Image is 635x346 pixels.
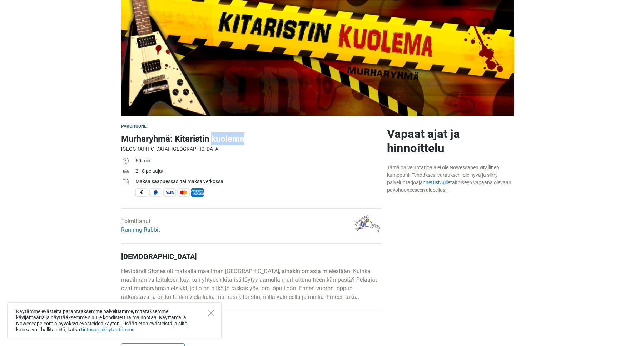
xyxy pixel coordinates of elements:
[121,145,381,153] div: [GEOGRAPHIC_DATA], [GEOGRAPHIC_DATA]
[163,188,176,197] span: Visa
[121,320,381,343] h2: Pelaaja-arvostelut
[387,127,514,155] h2: Vapaat ajat ja hinnoittelu
[121,124,147,129] span: Pakohuone
[387,164,514,194] div: Tämä palveluntarjoaja ei ole Nowescapen virallinen kumppani. Tehdäksesi varauksen, ole hyvä ja si...
[121,132,381,145] h1: Murharyhmä: Kitaristin kuolema
[121,252,381,261] h4: [DEMOGRAPHIC_DATA]
[177,188,190,197] span: MasterCard
[121,267,381,301] p: Hevibändi Stones oli matkalla maailman [GEOGRAPHIC_DATA], ainakin omasta mielestään. Kuinka maail...
[135,167,381,177] td: 2 - 8 pelaajat
[135,188,148,197] span: Käteinen
[80,327,134,332] a: Tietosuojakäytäntömme
[135,178,381,185] div: Maksa saapuessasi tai maksa verkossa
[121,226,160,233] a: Running Rabbit
[354,212,381,240] img: 258be18e31c81885l.png
[135,156,381,167] td: 60 min
[426,180,450,185] a: nettisivuille
[208,310,214,316] button: Close
[149,188,162,197] span: PayPal
[7,302,222,339] div: Käytämme evästeitä parantaaksemme palveluamme, mitataksemme kävijämääriä ja näyttääksemme sinulle...
[191,188,204,197] span: American Express
[121,217,160,234] div: Toimittanut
